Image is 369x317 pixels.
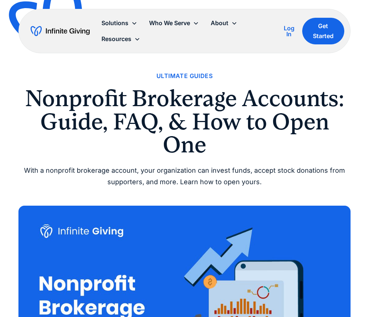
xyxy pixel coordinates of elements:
[282,25,296,37] div: Log In
[101,34,131,44] div: Resources
[101,18,128,28] div: Solutions
[96,15,143,31] div: Solutions
[282,24,296,38] a: Log In
[18,87,351,156] h1: Nonprofit Brokerage Accounts: Guide, FAQ, & How to Open One
[31,25,90,37] a: home
[96,31,146,47] div: Resources
[302,18,344,44] a: Get Started
[149,18,190,28] div: Who We Serve
[18,165,351,188] div: With a nonprofit brokerage account, your organization can invest funds, accept stock donations fr...
[205,15,243,31] div: About
[211,18,228,28] div: About
[143,15,205,31] div: Who We Serve
[156,71,213,81] a: Ultimate Guides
